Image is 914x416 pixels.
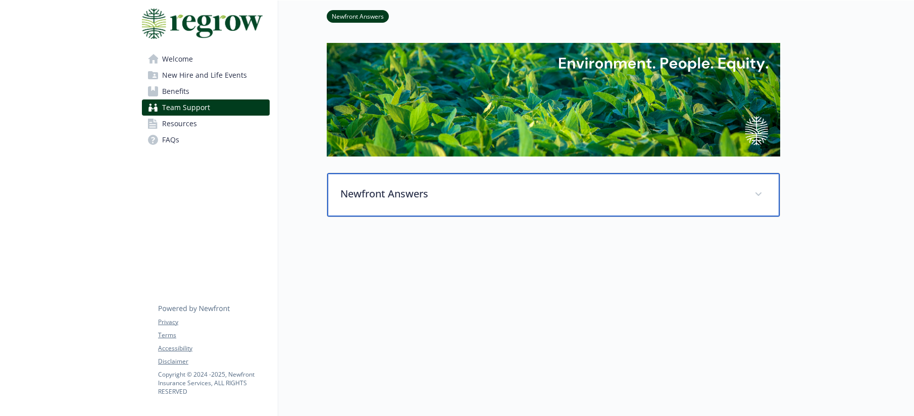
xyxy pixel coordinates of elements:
a: Terms [158,331,269,340]
a: Disclaimer [158,357,269,366]
a: New Hire and Life Events [142,67,270,83]
a: Privacy [158,318,269,327]
span: Welcome [162,51,193,67]
span: Benefits [162,83,189,99]
a: FAQs [142,132,270,148]
span: FAQs [162,132,179,148]
a: Newfront Answers [327,11,389,21]
span: Team Support [162,99,210,116]
div: Newfront Answers [327,173,780,217]
p: Copyright © 2024 - 2025 , Newfront Insurance Services, ALL RIGHTS RESERVED [158,370,269,396]
a: Resources [142,116,270,132]
a: Accessibility [158,344,269,353]
a: Team Support [142,99,270,116]
span: Resources [162,116,197,132]
p: Newfront Answers [340,186,742,201]
img: team support page banner [327,43,780,157]
a: Benefits [142,83,270,99]
span: New Hire and Life Events [162,67,247,83]
a: Welcome [142,51,270,67]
